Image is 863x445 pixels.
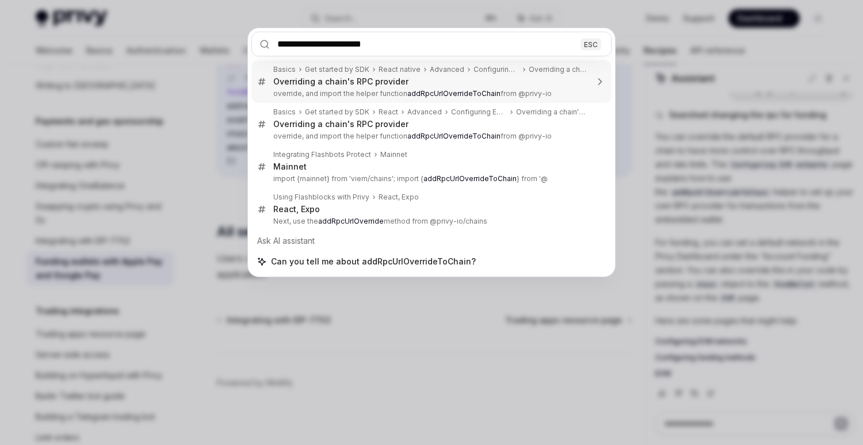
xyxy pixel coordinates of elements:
[430,65,464,74] div: Advanced
[407,132,501,140] b: addRpcUrlOverrideToChain
[379,193,419,202] div: React, Expo
[273,65,296,74] div: Basics
[273,119,408,129] div: Overriding a chain's RPC provider
[273,204,320,214] div: React, Expo
[273,193,369,202] div: Using Flashblocks with Privy
[407,108,442,117] div: Advanced
[273,174,587,183] p: import {mainnet} from 'viem/chains'; import { } from '@
[451,108,507,117] div: Configuring EVM networks
[273,108,296,117] div: Basics
[423,174,517,183] b: addRpcUrlOverrideToChain
[407,89,501,98] b: addRpcUrlOverrideToChain
[273,89,587,98] p: override, and import the helper function from @privy-io
[473,65,520,74] div: Configuring EVM networks
[273,132,587,141] p: override, and import the helper function from @privy-io
[273,217,587,226] p: Next, use the method from @privy-io/chains
[318,217,384,225] b: addRpcUrlOverride
[305,108,369,117] div: Get started by SDK
[273,76,408,87] div: Overriding a chain's RPC provider
[516,108,587,117] div: Overriding a chain's RPC provider
[273,150,371,159] div: Integrating Flashbots Protect
[305,65,369,74] div: Get started by SDK
[251,231,612,251] div: Ask AI assistant
[529,65,587,74] div: Overriding a chain's RPC provider
[581,38,601,50] div: ESC
[379,108,398,117] div: React
[271,256,476,267] span: Can you tell me about addRpcUrlOverrideToChain?
[379,65,421,74] div: React native
[380,150,407,159] div: Mainnet
[273,162,307,172] div: Mainnet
